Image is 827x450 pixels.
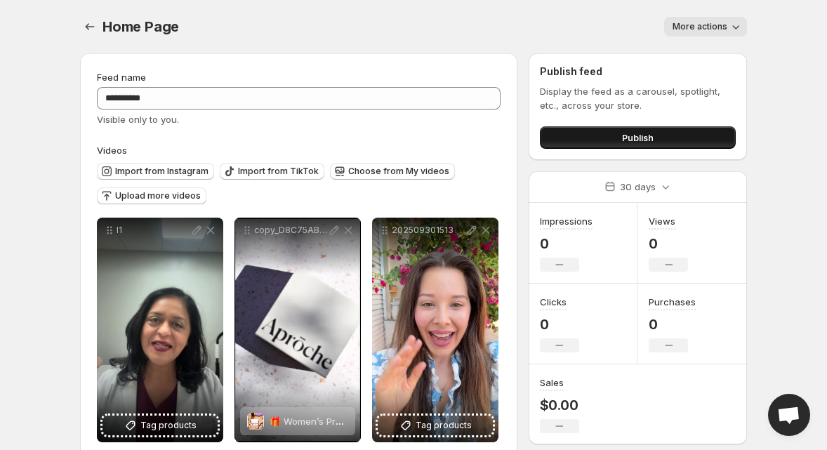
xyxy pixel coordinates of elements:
[115,190,201,201] span: Upload more videos
[97,187,206,204] button: Upload more videos
[102,416,218,435] button: Tag products
[97,218,223,442] div: l1Tag products
[664,17,747,37] button: More actions
[622,131,654,145] span: Publish
[540,235,593,252] p: 0
[248,413,264,430] img: 🎁 Women’s Probiotic Gift Set
[238,166,319,177] span: Import from TikTok
[140,418,197,432] span: Tag products
[540,316,579,333] p: 0
[540,214,593,228] h3: Impressions
[649,214,675,228] h3: Views
[378,416,493,435] button: Tag products
[540,84,736,112] p: Display the feed as a carousel, spotlight, etc., across your store.
[673,21,727,32] span: More actions
[649,316,696,333] p: 0
[348,166,449,177] span: Choose from My videos
[649,235,688,252] p: 0
[97,114,179,125] span: Visible only to you.
[270,416,400,427] span: 🎁 Women’s Probiotic Gift Set
[220,163,324,180] button: Import from TikTok
[254,225,327,236] p: copy_D8C75ABC-E2FA-4544-9031-EE5E0121DF3F 1
[372,218,498,442] div: 202509301513Tag products
[115,166,209,177] span: Import from Instagram
[540,397,579,413] p: $0.00
[392,225,465,236] p: 202509301513
[330,163,455,180] button: Choose from My videos
[416,418,472,432] span: Tag products
[102,18,179,35] span: Home Page
[540,295,567,309] h3: Clicks
[234,218,361,442] div: copy_D8C75ABC-E2FA-4544-9031-EE5E0121DF3F 1🎁 Women’s Probiotic Gift Set🎁 Women’s Probiotic Gift Set
[117,225,190,236] p: l1
[540,376,564,390] h3: Sales
[768,394,810,436] div: Open chat
[97,72,146,83] span: Feed name
[540,65,736,79] h2: Publish feed
[97,163,214,180] button: Import from Instagram
[620,180,656,194] p: 30 days
[540,126,736,149] button: Publish
[649,295,696,309] h3: Purchases
[80,17,100,37] button: Settings
[97,145,127,156] span: Videos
